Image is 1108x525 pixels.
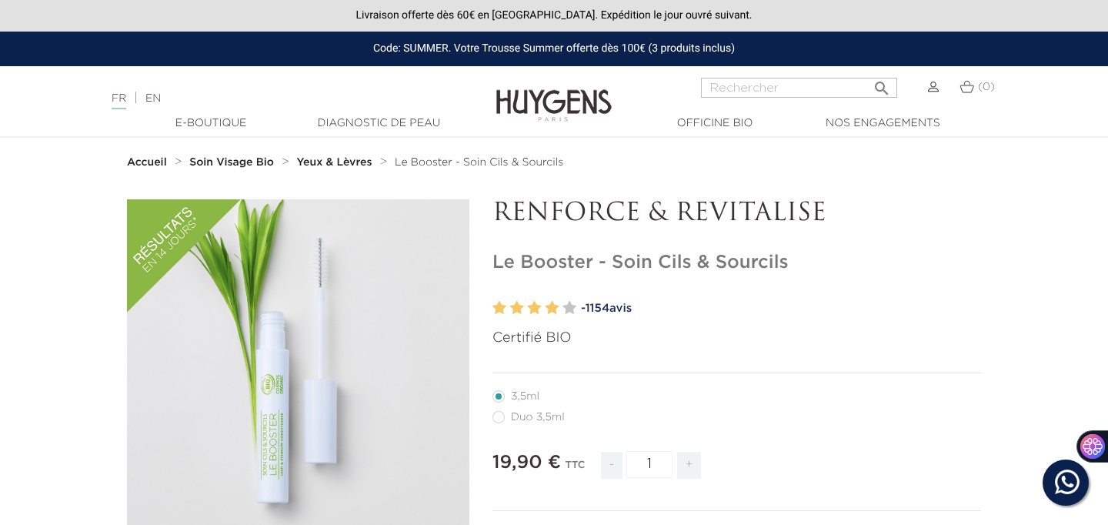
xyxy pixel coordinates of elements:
label: Duo 3,5ml [492,411,583,423]
span: - [601,452,622,479]
a: -1154avis [581,297,981,320]
label: 3,5ml [492,390,558,403]
a: Accueil [127,156,170,169]
a: Yeux & Lèvres [297,156,376,169]
label: 3 [528,297,542,319]
a: FR [112,93,126,109]
div: TTC [565,449,585,490]
strong: Accueil [127,157,167,168]
label: 1 [492,297,506,319]
a: EN [145,93,161,104]
span: + [677,452,702,479]
strong: Soin Visage Bio [189,157,274,168]
input: Quantité [626,451,672,478]
span: 19,90 € [492,453,561,472]
span: (0) [978,82,995,92]
a: E-Boutique [134,115,288,132]
label: 5 [562,297,576,319]
span: 1154 [586,303,609,314]
a: Soin Visage Bio [189,156,278,169]
a: Le Booster - Soin Cils & Sourcils [395,156,563,169]
span: Le Booster - Soin Cils & Sourcils [395,157,563,168]
p: Certifié BIO [492,328,981,349]
p: RENFORCE & REVITALISE [492,199,981,229]
a: Diagnostic de peau [302,115,456,132]
i:  [873,75,891,93]
button:  [868,73,896,94]
input: Rechercher [701,78,897,98]
label: 2 [510,297,524,319]
label: 4 [545,297,559,319]
div: | [104,89,450,108]
a: Officine Bio [638,115,792,132]
h1: Le Booster - Soin Cils & Sourcils [492,252,981,274]
strong: Yeux & Lèvres [297,157,372,168]
a: Nos engagements [806,115,959,132]
img: Huygens [496,65,612,124]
